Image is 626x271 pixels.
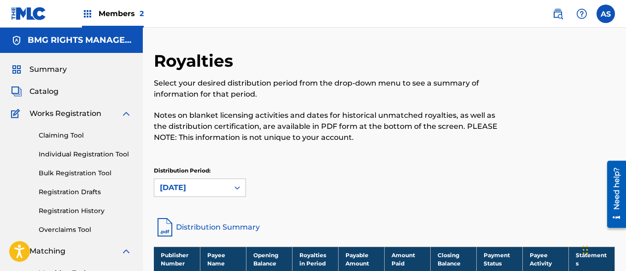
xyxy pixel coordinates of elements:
img: help [576,8,587,19]
div: Help [573,5,591,23]
div: Drag [583,236,588,264]
a: Public Search [549,5,567,23]
a: Claiming Tool [39,131,132,140]
img: Catalog [11,86,22,97]
img: Summary [11,64,22,75]
a: Registration Drafts [39,187,132,197]
span: Members [99,8,144,19]
span: 2 [140,9,144,18]
p: Notes on blanket licensing activities and dates for historical unmatched royalties, as well as th... [154,110,509,143]
span: Matching [29,246,65,257]
a: Distribution Summary [154,216,615,238]
img: Works Registration [11,108,23,119]
img: expand [121,108,132,119]
img: search [552,8,563,19]
iframe: Chat Widget [580,227,626,271]
span: Summary [29,64,67,75]
a: SummarySummary [11,64,67,75]
div: [DATE] [160,182,223,193]
a: CatalogCatalog [11,86,59,97]
p: Select your desired distribution period from the drop-down menu to see a summary of information f... [154,78,509,100]
img: MLC Logo [11,7,47,20]
a: Overclaims Tool [39,225,132,235]
div: User Menu [597,5,615,23]
img: distribution-summary-pdf [154,216,176,238]
p: Distribution Period: [154,167,246,175]
img: expand [121,246,132,257]
a: Individual Registration Tool [39,150,132,159]
span: Works Registration [29,108,101,119]
h2: Royalties [154,51,238,71]
iframe: Resource Center [600,157,626,231]
img: Top Rightsholders [82,8,93,19]
span: Catalog [29,86,59,97]
a: Registration History [39,206,132,216]
a: Bulk Registration Tool [39,168,132,178]
img: Accounts [11,35,22,46]
h5: BMG RIGHTS MANAGEMENT US, LLC [28,35,132,46]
